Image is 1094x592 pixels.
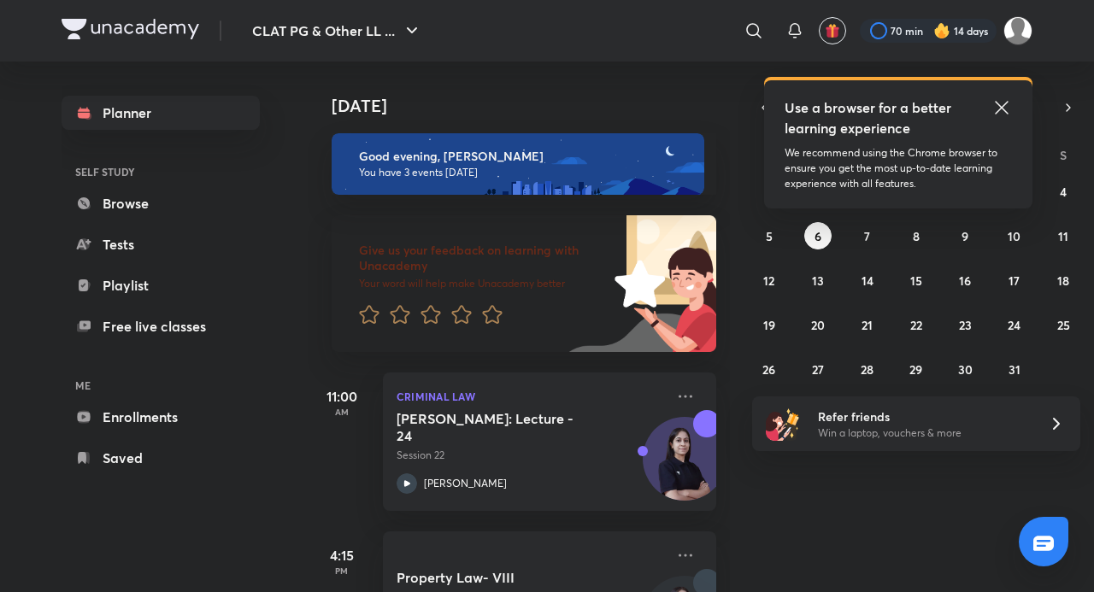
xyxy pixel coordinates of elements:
[1001,222,1028,249] button: October 10, 2025
[818,407,1028,425] h6: Refer friends
[359,277,609,290] p: Your word will help make Unacademy better
[811,317,825,333] abbr: October 20, 2025
[903,355,930,383] button: October 29, 2025
[951,267,979,294] button: October 16, 2025
[242,14,432,48] button: CLAT PG & Other LL ...
[933,22,950,39] img: streak
[556,215,716,352] img: feedback_image
[62,400,260,434] a: Enrollments
[756,311,783,338] button: October 19, 2025
[1009,273,1020,289] abbr: October 17, 2025
[397,448,665,463] p: Session 22
[962,228,968,244] abbr: October 9, 2025
[62,96,260,130] a: Planner
[332,96,733,116] h4: [DATE]
[804,267,832,294] button: October 13, 2025
[804,355,832,383] button: October 27, 2025
[1001,311,1028,338] button: October 24, 2025
[62,157,260,186] h6: SELF STUDY
[1060,147,1067,163] abbr: Saturday
[864,228,870,244] abbr: October 7, 2025
[332,133,704,195] img: evening
[397,569,609,586] h5: Property Law- VIII
[1060,184,1067,200] abbr: October 4, 2025
[424,476,507,491] p: [PERSON_NAME]
[854,222,881,249] button: October 7, 2025
[951,355,979,383] button: October 30, 2025
[862,273,873,289] abbr: October 14, 2025
[903,267,930,294] button: October 15, 2025
[959,317,972,333] abbr: October 23, 2025
[804,222,832,249] button: October 6, 2025
[812,361,824,378] abbr: October 27, 2025
[804,311,832,338] button: October 20, 2025
[756,355,783,383] button: October 26, 2025
[819,17,846,44] button: avatar
[854,311,881,338] button: October 21, 2025
[62,371,260,400] h6: ME
[785,145,1012,191] p: We recommend using the Chrome browser to ensure you get the most up-to-date learning experience w...
[818,425,1028,441] p: Win a laptop, vouchers & more
[62,268,260,302] a: Playlist
[308,566,376,576] p: PM
[910,273,922,289] abbr: October 15, 2025
[1050,267,1077,294] button: October 18, 2025
[763,317,775,333] abbr: October 19, 2025
[861,361,873,378] abbr: October 28, 2025
[756,222,783,249] button: October 5, 2025
[1008,317,1020,333] abbr: October 24, 2025
[308,545,376,566] h5: 4:15
[359,243,609,273] h6: Give us your feedback on learning with Unacademy
[308,407,376,417] p: AM
[766,407,800,441] img: referral
[951,311,979,338] button: October 23, 2025
[1050,178,1077,205] button: October 4, 2025
[903,311,930,338] button: October 22, 2025
[62,309,260,343] a: Free live classes
[913,228,920,244] abbr: October 8, 2025
[1008,228,1020,244] abbr: October 10, 2025
[308,386,376,407] h5: 11:00
[1001,267,1028,294] button: October 17, 2025
[62,19,199,39] img: Company Logo
[1050,311,1077,338] button: October 25, 2025
[763,273,774,289] abbr: October 12, 2025
[825,23,840,38] img: avatar
[854,355,881,383] button: October 28, 2025
[1057,317,1070,333] abbr: October 25, 2025
[1001,355,1028,383] button: October 31, 2025
[1003,16,1032,45] img: Adithyan
[903,222,930,249] button: October 8, 2025
[1050,222,1077,249] button: October 11, 2025
[359,149,689,164] h6: Good evening, [PERSON_NAME]
[1058,228,1068,244] abbr: October 11, 2025
[958,361,973,378] abbr: October 30, 2025
[951,222,979,249] button: October 9, 2025
[959,273,971,289] abbr: October 16, 2025
[397,410,609,444] h5: Bhartiya Nyaya Sanhita: Lecture - 24
[397,386,665,407] p: Criminal Law
[812,273,824,289] abbr: October 13, 2025
[1057,273,1069,289] abbr: October 18, 2025
[909,361,922,378] abbr: October 29, 2025
[1009,361,1020,378] abbr: October 31, 2025
[862,317,873,333] abbr: October 21, 2025
[762,361,775,378] abbr: October 26, 2025
[62,441,260,475] a: Saved
[910,317,922,333] abbr: October 22, 2025
[766,228,773,244] abbr: October 5, 2025
[854,267,881,294] button: October 14, 2025
[815,228,821,244] abbr: October 6, 2025
[62,227,260,261] a: Tests
[62,19,199,44] a: Company Logo
[785,97,955,138] h5: Use a browser for a better learning experience
[756,267,783,294] button: October 12, 2025
[62,186,260,220] a: Browse
[644,426,726,508] img: Avatar
[359,166,689,179] p: You have 3 events [DATE]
